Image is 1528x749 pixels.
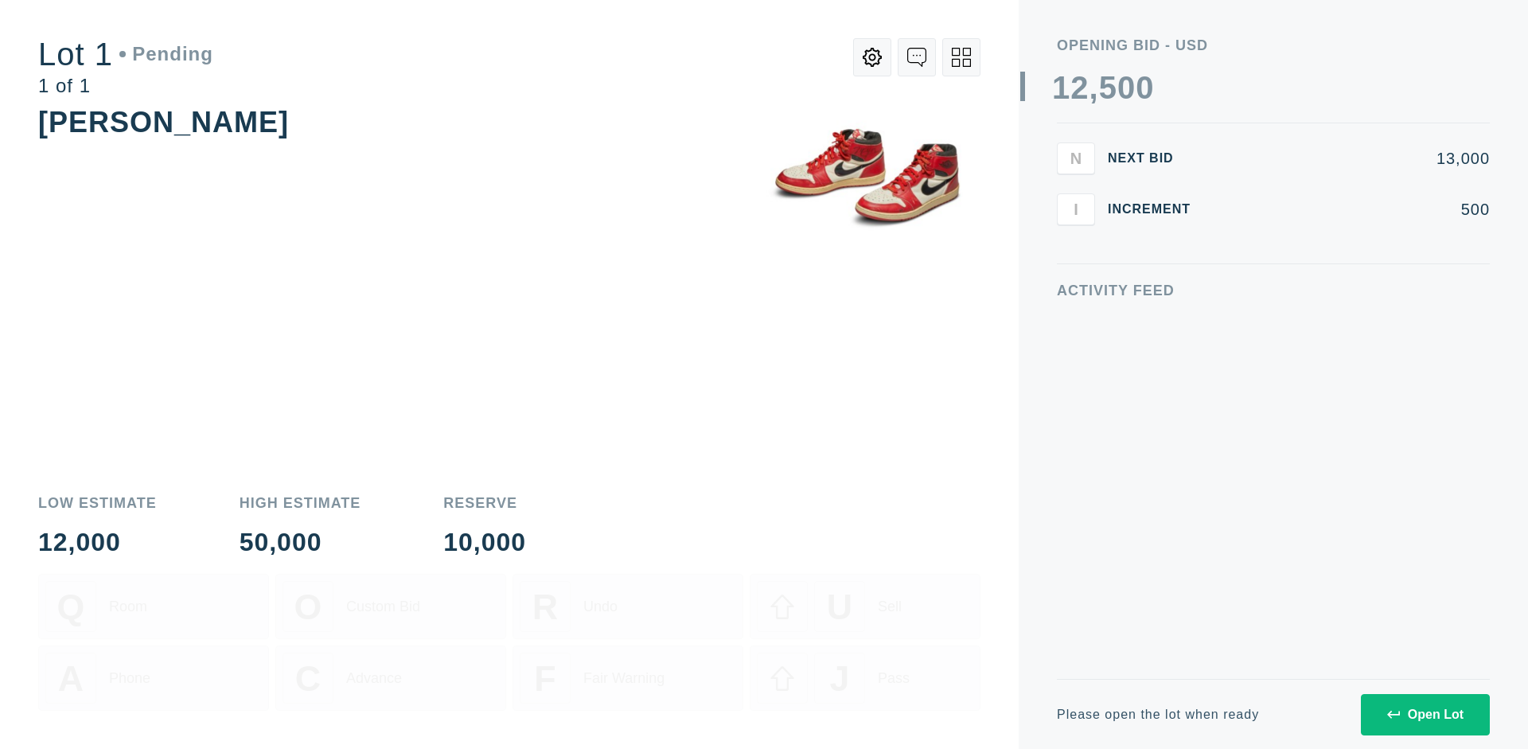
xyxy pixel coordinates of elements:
div: 12,000 [38,529,157,555]
div: Next Bid [1108,152,1203,165]
div: 5 [1099,72,1117,103]
div: High Estimate [240,496,361,510]
div: 10,000 [443,529,526,555]
div: 0 [1136,72,1154,103]
button: Open Lot [1361,694,1490,735]
button: I [1057,193,1095,225]
div: 500 [1216,201,1490,217]
div: Lot 1 [38,38,213,70]
span: I [1074,200,1078,218]
div: 1 of 1 [38,76,213,96]
div: , [1089,72,1099,390]
div: 50,000 [240,529,361,555]
div: 0 [1117,72,1136,103]
div: Increment [1108,203,1203,216]
div: Opening bid - USD [1057,38,1490,53]
div: Activity Feed [1057,283,1490,298]
div: 1 [1052,72,1070,103]
button: N [1057,142,1095,174]
div: 2 [1070,72,1089,103]
span: N [1070,149,1082,167]
div: Open Lot [1387,708,1464,722]
div: Pending [119,45,213,64]
div: 13,000 [1216,150,1490,166]
div: Low Estimate [38,496,157,510]
div: [PERSON_NAME] [38,106,289,138]
div: Reserve [443,496,526,510]
div: Please open the lot when ready [1057,708,1259,721]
